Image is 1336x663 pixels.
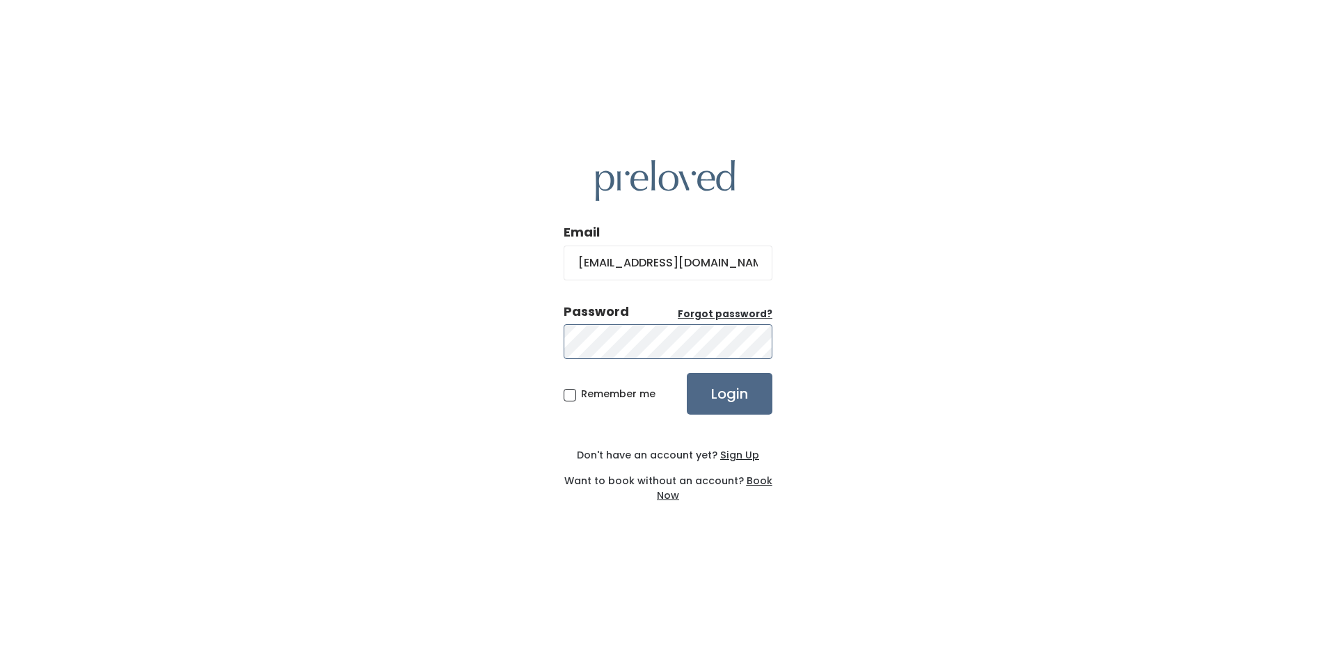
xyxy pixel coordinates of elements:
[717,448,759,462] a: Sign Up
[720,448,759,462] u: Sign Up
[687,373,772,415] input: Login
[657,474,772,502] a: Book Now
[564,303,629,321] div: Password
[596,160,735,201] img: preloved logo
[564,223,600,241] label: Email
[564,448,772,463] div: Don't have an account yet?
[581,387,655,401] span: Remember me
[678,307,772,321] a: Forgot password?
[564,463,772,503] div: Want to book without an account?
